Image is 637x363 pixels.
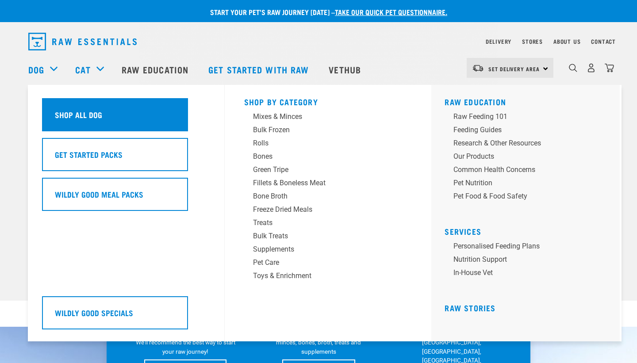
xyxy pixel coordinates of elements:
a: Green Tripe [244,164,412,178]
img: user.png [587,63,596,73]
a: Contact [591,40,616,43]
a: take our quick pet questionnaire. [335,10,447,14]
a: Toys & Enrichment [244,271,412,284]
a: Freeze Dried Meals [244,204,412,218]
div: Bones [253,151,391,162]
div: Pet Nutrition [453,178,591,188]
h5: Wildly Good Specials [55,307,133,318]
a: Raw Education [113,52,200,87]
div: Fillets & Boneless Meat [253,178,391,188]
a: Raw Feeding 101 [445,111,613,125]
a: Pet Care [244,257,412,271]
a: Raw Stories [445,306,495,310]
img: home-icon-1@2x.png [569,64,577,72]
div: Common Health Concerns [453,164,591,175]
h5: Wildly Good Meal Packs [55,188,143,200]
div: Mixes & Minces [253,111,391,122]
a: Wildly Good Meal Packs [42,178,210,218]
a: Delivery [486,40,511,43]
div: Bulk Frozen [253,125,391,135]
a: Raw Education [445,99,506,104]
div: Bone Broth [253,191,391,202]
a: Bone Broth [244,191,412,204]
a: Treats [244,218,412,231]
a: Dog [28,63,44,76]
a: Fillets & Boneless Meat [244,178,412,191]
h5: Shop All Dog [55,109,102,120]
a: Get Started Packs [42,138,210,178]
a: Rolls [244,138,412,151]
div: Feeding Guides [453,125,591,135]
a: Nutrition Support [445,254,613,267]
nav: dropdown navigation [21,29,616,54]
div: Treats [253,218,391,228]
div: Freeze Dried Meals [253,204,391,215]
a: Pet Food & Food Safety [445,191,613,204]
a: Feeding Guides [445,125,613,138]
div: Bulk Treats [253,231,391,241]
a: Mixes & Minces [244,111,412,125]
a: Bones [244,151,412,164]
a: Research & Other Resources [445,138,613,151]
img: home-icon@2x.png [605,63,614,73]
a: About Us [553,40,580,43]
div: Pet Care [253,257,391,268]
a: Common Health Concerns [445,164,613,178]
a: Bulk Frozen [244,125,412,138]
h5: Services [445,227,613,234]
div: Rolls [253,138,391,149]
h5: Get Started Packs [55,149,123,160]
div: Pet Food & Food Safety [453,191,591,202]
h5: Shop By Category [244,97,412,104]
a: Wildly Good Specials [42,296,210,336]
div: Research & Other Resources [453,138,591,149]
img: van-moving.png [472,64,484,72]
span: Set Delivery Area [488,67,540,70]
a: Get started with Raw [200,52,320,87]
a: Vethub [320,52,372,87]
a: In-house vet [445,267,613,281]
div: Raw Feeding 101 [453,111,591,122]
div: Supplements [253,244,391,255]
div: Our Products [453,151,591,162]
a: Stores [522,40,543,43]
div: Green Tripe [253,164,391,175]
a: Bulk Treats [244,231,412,244]
a: Cat [75,63,90,76]
img: Raw Essentials Logo [28,33,137,50]
a: Personalised Feeding Plans [445,241,613,254]
a: Pet Nutrition [445,178,613,191]
a: Shop All Dog [42,98,210,138]
a: Supplements [244,244,412,257]
a: Our Products [445,151,613,164]
div: Toys & Enrichment [253,271,391,281]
